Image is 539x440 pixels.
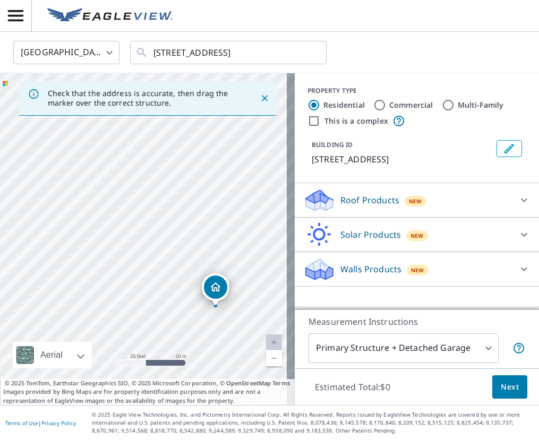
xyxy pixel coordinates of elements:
[153,38,305,67] input: Search by address or latitude-longitude
[202,273,229,306] div: Dropped pin, building 1, Residential property, 7770 Uliva Way Sarasota, FL 34238
[458,100,504,110] label: Multi-Family
[492,375,527,399] button: Next
[272,379,290,387] a: Terms
[306,375,399,399] p: Estimated Total: $0
[41,419,76,427] a: Privacy Policy
[5,420,76,426] p: |
[13,342,92,368] div: Aerial
[501,381,519,394] span: Next
[258,91,271,105] button: Close
[309,333,499,363] div: Primary Structure + Detached Garage
[409,197,422,205] span: New
[312,153,492,166] p: [STREET_ADDRESS]
[307,86,526,96] div: PROPERTY TYPE
[512,342,525,355] span: Your report will include the primary structure and a detached garage if one exists.
[389,100,433,110] label: Commercial
[37,342,66,368] div: Aerial
[309,315,525,328] p: Measurement Instructions
[266,334,282,350] a: Current Level 20, Zoom In Disabled
[324,116,388,126] label: This is a complex
[340,228,401,241] p: Solar Products
[340,263,401,275] p: Walls Products
[41,2,179,30] a: EV Logo
[303,222,531,247] div: Solar ProductsNew
[340,194,399,206] p: Roof Products
[303,187,531,213] div: Roof ProductsNew
[303,256,531,282] div: Walls ProductsNew
[411,266,424,274] span: New
[266,350,282,366] a: Current Level 20, Zoom Out
[47,8,173,24] img: EV Logo
[5,419,38,427] a: Terms of Use
[13,38,119,67] div: [GEOGRAPHIC_DATA]
[226,379,271,387] a: OpenStreetMap
[92,411,534,435] p: © 2025 Eagle View Technologies, Inc. and Pictometry International Corp. All Rights Reserved. Repo...
[410,231,424,240] span: New
[497,140,522,157] button: Edit building 1
[323,100,365,110] label: Residential
[312,140,353,149] p: BUILDING ID
[5,379,290,388] span: © 2025 TomTom, Earthstar Geographics SIO, © 2025 Microsoft Corporation, ©
[48,89,241,108] p: Check that the address is accurate, then drag the marker over the correct structure.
